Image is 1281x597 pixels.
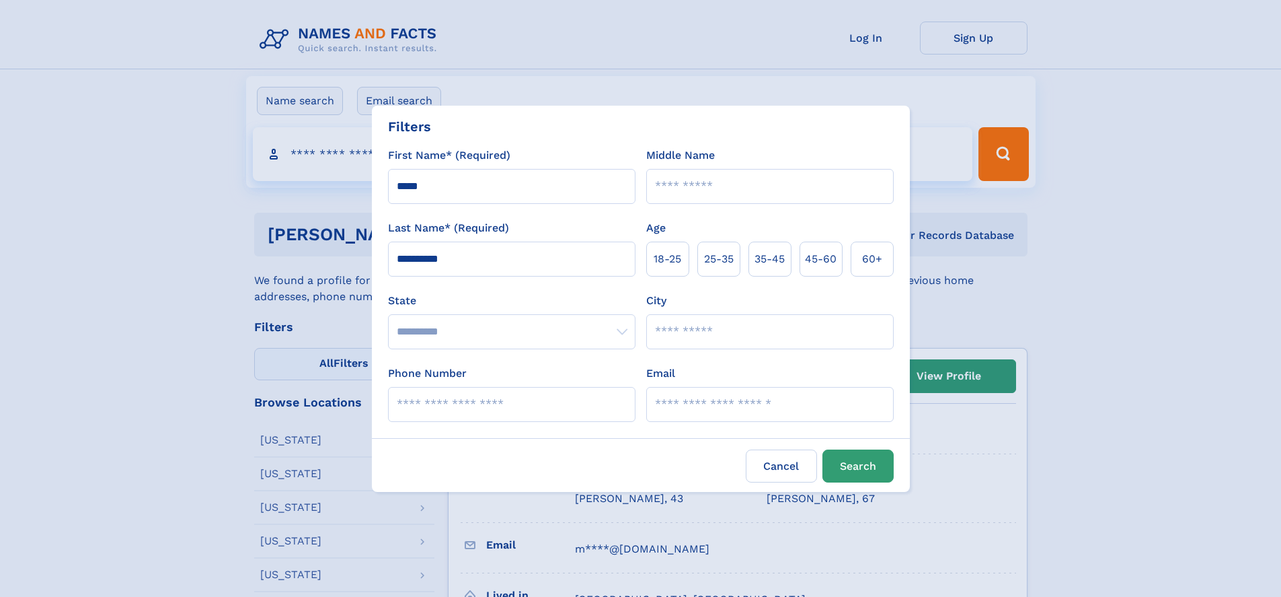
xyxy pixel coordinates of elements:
[805,251,837,267] span: 45‑60
[388,220,509,236] label: Last Name* (Required)
[646,220,666,236] label: Age
[704,251,734,267] span: 25‑35
[862,251,882,267] span: 60+
[646,147,715,164] label: Middle Name
[754,251,785,267] span: 35‑45
[388,365,467,382] label: Phone Number
[822,450,894,483] button: Search
[388,147,510,164] label: First Name* (Required)
[746,450,817,483] label: Cancel
[388,293,635,309] label: State
[654,251,681,267] span: 18‑25
[646,365,675,382] label: Email
[646,293,666,309] label: City
[388,116,431,137] div: Filters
